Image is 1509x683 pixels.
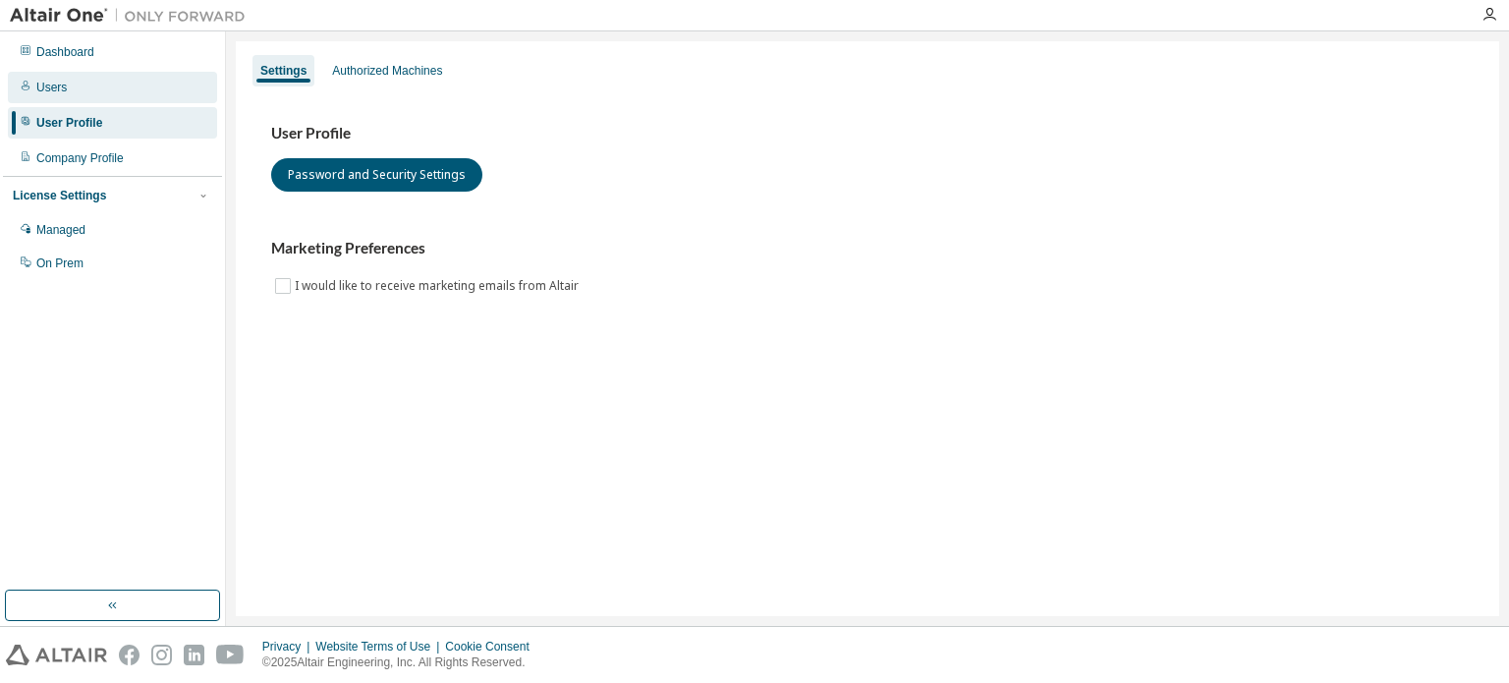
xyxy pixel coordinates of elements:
[262,639,315,655] div: Privacy
[151,645,172,665] img: instagram.svg
[36,115,102,131] div: User Profile
[216,645,245,665] img: youtube.svg
[119,645,140,665] img: facebook.svg
[262,655,541,671] p: © 2025 Altair Engineering, Inc. All Rights Reserved.
[36,80,67,95] div: Users
[260,63,307,79] div: Settings
[271,158,482,192] button: Password and Security Settings
[184,645,204,665] img: linkedin.svg
[271,124,1464,143] h3: User Profile
[36,150,124,166] div: Company Profile
[13,188,106,203] div: License Settings
[445,639,540,655] div: Cookie Consent
[36,222,85,238] div: Managed
[271,239,1464,258] h3: Marketing Preferences
[332,63,442,79] div: Authorized Machines
[295,274,583,298] label: I would like to receive marketing emails from Altair
[10,6,255,26] img: Altair One
[36,44,94,60] div: Dashboard
[6,645,107,665] img: altair_logo.svg
[315,639,445,655] div: Website Terms of Use
[36,256,84,271] div: On Prem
